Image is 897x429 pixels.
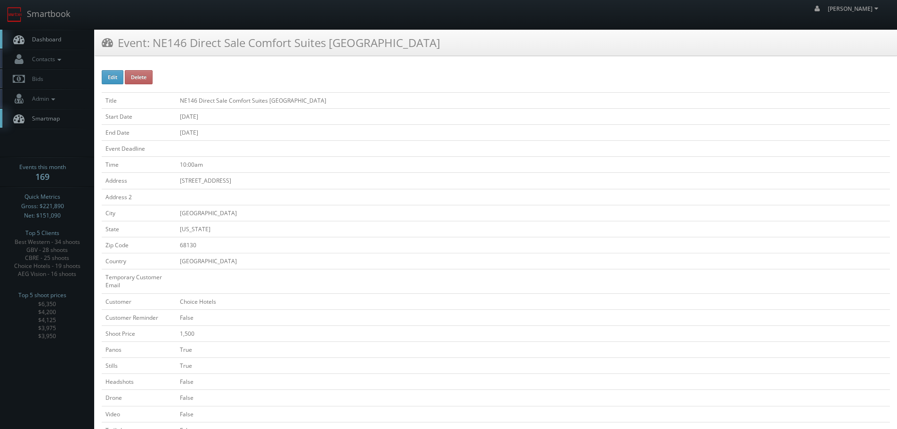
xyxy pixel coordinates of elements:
[176,221,890,237] td: [US_STATE]
[27,55,64,63] span: Contacts
[102,390,176,406] td: Drone
[27,75,43,83] span: Bids
[176,173,890,189] td: [STREET_ADDRESS]
[102,70,123,84] button: Edit
[21,202,64,211] span: Gross: $221,890
[102,374,176,390] td: Headshots
[102,358,176,374] td: Stills
[102,341,176,357] td: Panos
[102,293,176,309] td: Customer
[24,192,60,202] span: Quick Metrics
[102,406,176,422] td: Video
[176,358,890,374] td: True
[102,269,176,293] td: Temporary Customer Email
[102,189,176,205] td: Address 2
[176,205,890,221] td: [GEOGRAPHIC_DATA]
[7,7,22,22] img: smartbook-logo.png
[102,141,176,157] td: Event Deadline
[176,253,890,269] td: [GEOGRAPHIC_DATA]
[125,70,153,84] button: Delete
[102,108,176,124] td: Start Date
[19,162,66,172] span: Events this month
[102,221,176,237] td: State
[176,157,890,173] td: 10:00am
[176,108,890,124] td: [DATE]
[27,114,60,122] span: Smartmap
[102,124,176,140] td: End Date
[25,228,59,238] span: Top 5 Clients
[18,291,66,300] span: Top 5 shoot prices
[176,374,890,390] td: False
[27,35,61,43] span: Dashboard
[102,173,176,189] td: Address
[176,92,890,108] td: NE146 Direct Sale Comfort Suites [GEOGRAPHIC_DATA]
[176,309,890,325] td: False
[102,237,176,253] td: Zip Code
[102,157,176,173] td: Time
[176,124,890,140] td: [DATE]
[24,211,61,220] span: Net: $151,090
[102,253,176,269] td: Country
[27,95,57,103] span: Admin
[828,5,881,13] span: [PERSON_NAME]
[102,34,440,51] h3: Event: NE146 Direct Sale Comfort Suites [GEOGRAPHIC_DATA]
[176,325,890,341] td: 1,500
[176,406,890,422] td: False
[176,237,890,253] td: 68130
[102,325,176,341] td: Shoot Price
[102,92,176,108] td: Title
[102,309,176,325] td: Customer Reminder
[102,205,176,221] td: City
[35,171,49,182] strong: 169
[176,293,890,309] td: Choice Hotels
[176,341,890,357] td: True
[176,390,890,406] td: False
